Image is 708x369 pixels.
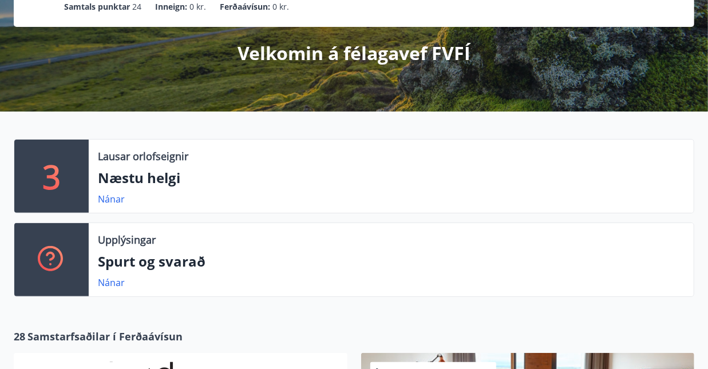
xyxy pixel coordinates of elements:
[27,329,183,344] span: Samstarfsaðilar í Ferðaávísun
[42,154,61,198] p: 3
[155,1,187,13] p: Inneign :
[64,1,130,13] p: Samtals punktar
[98,149,188,164] p: Lausar orlofseignir
[272,1,289,13] span: 0 kr.
[98,168,685,188] p: Næstu helgi
[189,1,206,13] span: 0 kr.
[132,1,141,13] span: 24
[98,252,685,271] p: Spurt og svarað
[14,329,25,344] span: 28
[98,193,125,205] a: Nánar
[98,276,125,289] a: Nánar
[238,41,470,66] p: Velkomin á félagavef FVFÍ
[220,1,270,13] p: Ferðaávísun :
[98,232,156,247] p: Upplýsingar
